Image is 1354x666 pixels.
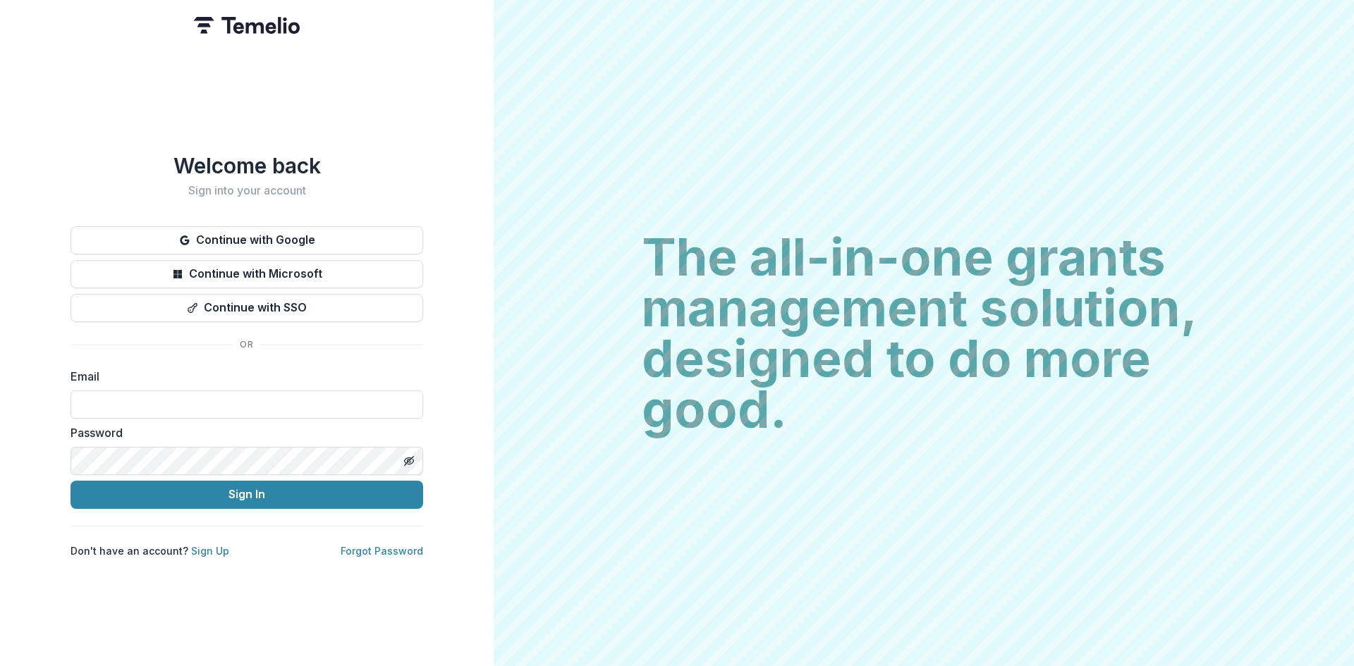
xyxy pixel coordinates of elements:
button: Continue with Microsoft [71,260,423,288]
h2: Sign into your account [71,184,423,197]
label: Email [71,368,415,385]
button: Continue with SSO [71,294,423,322]
button: Continue with Google [71,226,423,254]
a: Forgot Password [341,545,423,557]
a: Sign Up [191,545,229,557]
label: Password [71,424,415,441]
button: Sign In [71,481,423,509]
h1: Welcome back [71,153,423,178]
button: Toggle password visibility [398,450,420,472]
p: Don't have an account? [71,543,229,558]
img: Temelio [194,17,300,34]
